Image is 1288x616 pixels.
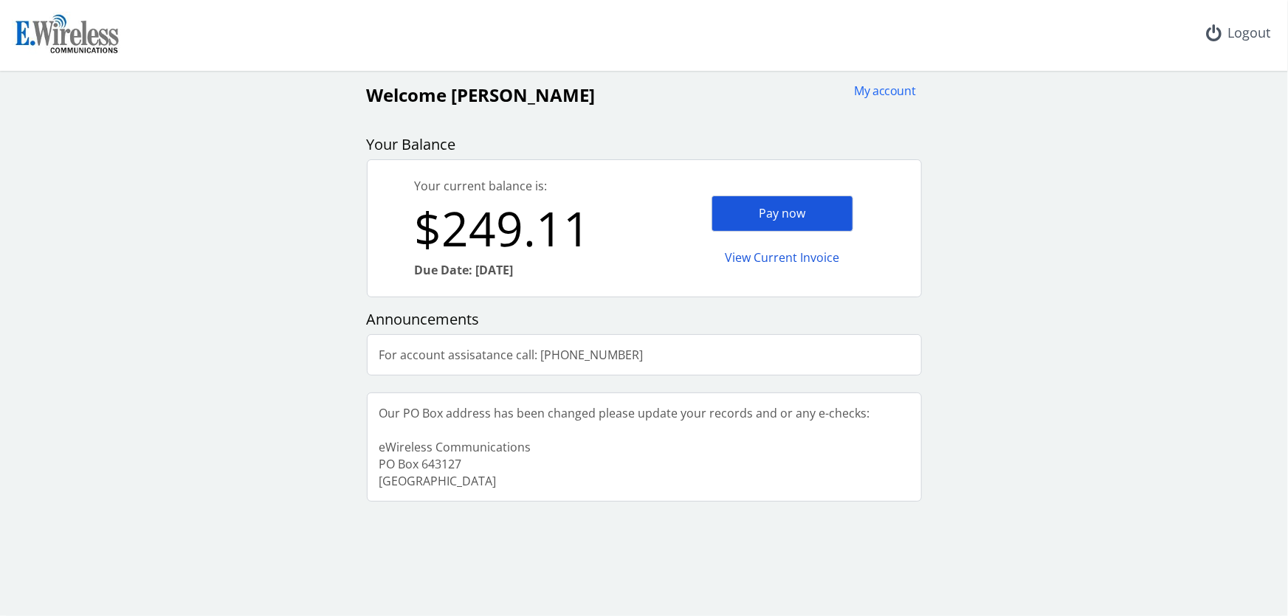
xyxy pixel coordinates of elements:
[452,83,596,107] span: [PERSON_NAME]
[367,83,447,107] span: Welcome
[367,134,456,154] span: Your Balance
[415,178,644,195] div: Your current balance is:
[367,309,480,329] span: Announcements
[845,83,916,100] div: My account
[415,262,644,279] div: Due Date: [DATE]
[368,335,655,376] div: For account assisatance call: [PHONE_NUMBER]
[368,393,882,501] div: Our PO Box address has been changed please update your records and or any e-checks: eWireless Com...
[712,240,853,275] div: View Current Invoice
[415,195,644,262] div: $249.11
[712,195,853,232] div: Pay now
